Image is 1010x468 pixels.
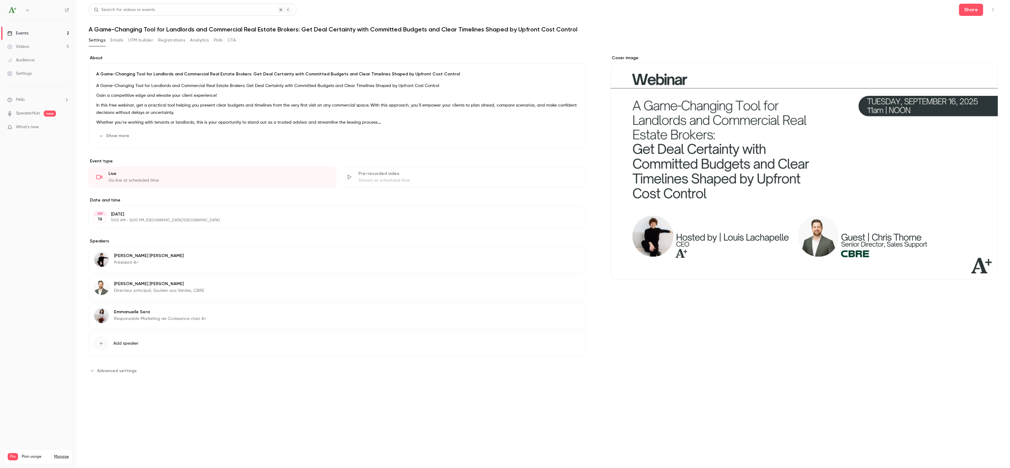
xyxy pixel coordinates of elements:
[89,275,586,300] div: Chris Thorne[PERSON_NAME] [PERSON_NAME]Directeur principal, Soutien aux Ventes, CBRE
[228,35,236,45] button: CTA
[158,35,185,45] button: Registrations
[16,110,40,117] a: SpeakerHub
[94,308,109,323] img: Emmanuelle Sera
[94,7,155,13] div: Search for videos or events
[89,55,586,61] label: About
[89,167,336,187] div: LiveGo live at scheduled time
[96,119,578,126] p: Whether you’re working with tenants or landlords, this is your opportunity to stand out as a trus...
[8,453,18,460] span: Pro
[108,177,329,183] div: Go live at scheduled time
[7,71,32,77] div: Settings
[114,281,204,287] p: [PERSON_NAME] [PERSON_NAME]
[16,124,39,130] span: What's new
[89,366,140,375] button: Advanced settings
[96,131,133,141] button: Show more
[54,454,69,459] a: Manage
[611,55,998,280] section: Cover image
[113,340,138,346] span: Add speaker
[358,171,578,177] div: Pre-recorded video
[959,4,983,16] button: Share
[94,212,105,216] div: SEP
[97,368,137,374] span: Advanced settings
[89,366,586,375] section: Advanced settings
[7,57,35,63] div: Audience
[214,35,223,45] button: Polls
[16,96,25,103] span: Help
[96,92,578,99] p: Gain a competitive edge and elevate your client experience!
[111,211,554,217] p: [DATE]
[190,35,209,45] button: Analytics
[89,331,586,356] button: Add speaker
[89,26,998,33] h1: A Game-Changing Tool for Landlords and Commercial Real Estate Brokers: Get Deal Certainty with Co...
[94,280,109,295] img: Chris Thorne
[94,252,109,267] img: Louis Lachapelle
[339,167,586,187] div: Pre-recorded videoStream at scheduled time
[22,454,50,459] span: Plan usage
[128,35,153,45] button: UTM builder
[114,253,184,259] p: [PERSON_NAME] [PERSON_NAME]
[96,102,578,116] p: In this free webinar, get a practical tool helping you present clear budgets and timelines from t...
[108,171,329,177] div: Live
[89,238,586,244] label: Speakers
[89,35,105,45] button: Settings
[96,71,578,77] p: A Game-Changing Tool for Landlords and Commercial Real Estate Brokers: Get Deal Certainty with Co...
[611,55,998,61] label: Cover image
[44,111,56,117] span: new
[89,247,586,272] div: Louis Lachapelle[PERSON_NAME] [PERSON_NAME]Président A+
[7,96,69,103] li: help-dropdown-opener
[7,44,29,50] div: Videos
[114,316,207,322] p: Responsable Marketing de Croissance chez A+
[114,309,207,315] p: Emmanuelle Sera
[89,303,586,328] div: Emmanuelle SeraEmmanuelle SeraResponsable Marketing de Croissance chez A+
[7,30,28,36] div: Events
[110,35,123,45] button: Emails
[111,218,554,223] p: 11:00 AM - 12:00 PM, [GEOGRAPHIC_DATA]/[GEOGRAPHIC_DATA]
[89,158,586,164] p: Event type
[114,259,184,266] p: Président A+
[96,82,578,89] p: A Game-Changing Tool for Landlords and Commercial Real Estate Brokers: Get Deal Certainty with Co...
[114,288,204,294] p: Directeur principal, Soutien aux Ventes, CBRE
[89,197,586,203] label: Date and time
[98,216,102,222] p: 16
[358,177,578,183] div: Stream at scheduled time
